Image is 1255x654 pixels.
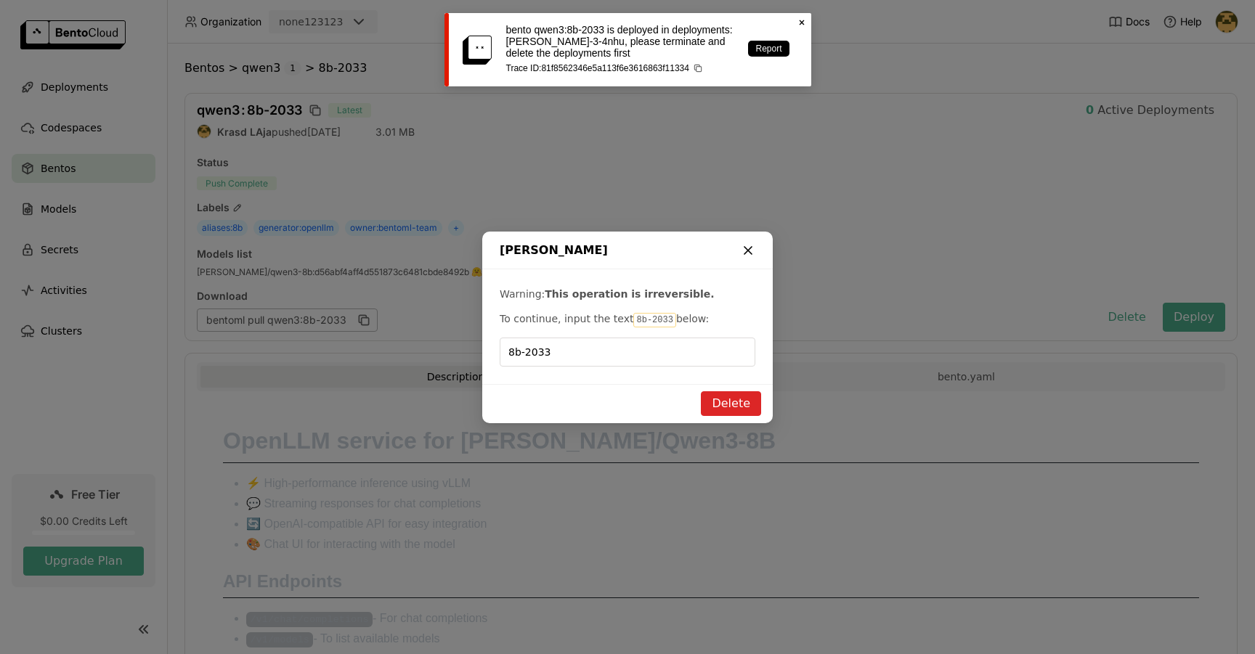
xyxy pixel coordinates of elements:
p: bento qwen3:8b-2033 is deployed in deployments: [PERSON_NAME]-3-4nhu, please terminate and delete... [506,24,734,59]
svg: Close [796,17,808,28]
span: Warning: [500,288,545,300]
div: [PERSON_NAME] [482,232,773,269]
code: 8b-2033 [633,313,675,327]
a: Report [748,41,789,57]
div: dialog [482,232,773,423]
b: This operation is irreversible. [545,288,714,300]
span: To continue, input the text [500,313,633,324]
p: Trace ID: 81f8562346e5a113f6e3616863f11334 [506,63,734,73]
button: Delete [701,391,761,416]
span: below: [676,313,709,324]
